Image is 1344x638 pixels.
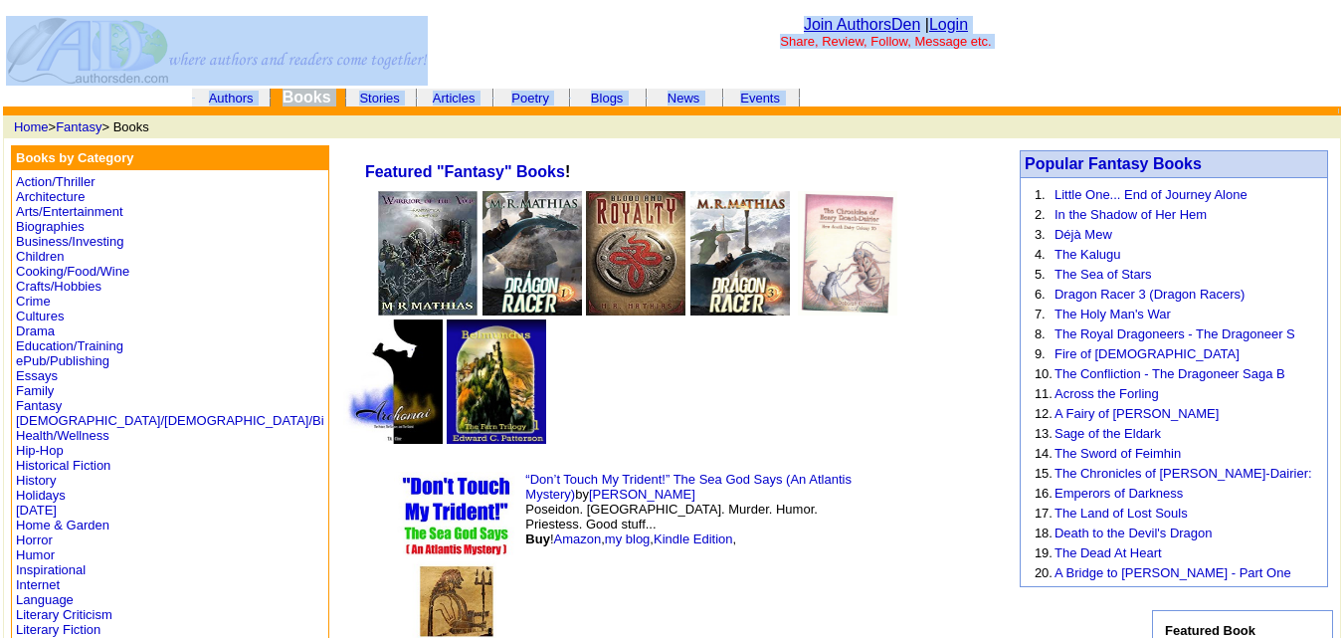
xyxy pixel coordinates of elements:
[780,34,991,49] font: Share, Review, Follow, Message etc.
[1035,287,1046,302] font: 6.
[1035,545,1053,560] font: 19.
[16,458,110,473] a: Historical Fiction
[192,98,193,99] img: cleardot.gif
[525,472,852,502] a: “Don’t Touch My Trident!” The Sea God Says (An Atlantis Mystery)
[646,98,647,99] img: cleardot.gif
[804,16,920,33] a: Join AuthorsDen
[492,98,493,99] img: cleardot.gif
[16,338,123,353] a: Education/Training
[1035,326,1046,341] font: 8.
[570,98,571,99] img: cleardot.gif
[1035,187,1046,202] font: 1.
[1055,545,1162,560] a: The Dead At Heart
[605,532,651,546] a: my blog
[1055,526,1213,540] a: Death to the Devil's Dragon
[1338,108,1339,113] img: cleardot.gif
[1055,366,1285,381] a: The Confliction - The Dragoneer Saga B
[1035,267,1046,282] font: 5.
[447,319,546,444] img: 57579.jpeg
[722,98,723,99] img: cleardot.gif
[1035,466,1053,481] font: 15.
[1035,406,1053,421] font: 12.
[1055,346,1240,361] a: Fire of [DEMOGRAPHIC_DATA]
[493,98,494,99] img: cleardot.gif
[16,219,85,234] a: Biographies
[343,319,443,444] img: 63891.jpg
[525,487,818,546] font: by Poseidon. [GEOGRAPHIC_DATA]. Murder. Humor. Priestess. Good stuff... ! , , ,
[16,234,123,249] a: Business/Investing
[1055,307,1171,321] a: The Holy Man's War
[525,532,550,546] b: Buy
[1055,247,1121,262] a: The Kalugu
[365,163,565,180] a: Featured "Fantasy" Books
[799,98,800,99] img: cleardot.gif
[1055,406,1219,421] a: A Fairy of [PERSON_NAME]
[447,430,546,447] a: Belmundus
[586,191,685,316] img: 65326.jpg
[16,547,55,562] a: Humor
[511,91,549,106] a: Poetry
[16,189,85,204] a: Architecture
[1035,366,1053,381] font: 10.
[270,98,271,99] img: cleardot.gif
[16,150,133,165] b: Books by Category
[569,98,570,99] img: cleardot.gif
[16,279,101,294] a: Crafts/Hobbies
[798,302,897,319] a: The Chronicles of Henry Roach-Dairier: New South Dairy Colony 50
[6,16,428,86] img: header_logo2.gif
[1055,386,1159,401] a: Across the Forling
[740,91,780,106] a: Events
[891,506,971,625] img: shim.gif
[16,488,66,503] a: Holidays
[1055,506,1188,521] a: The Land of Lost Souls
[343,430,443,447] a: Archomai
[193,98,194,99] img: cleardot.gif
[925,16,968,33] font: |
[16,607,112,622] a: Literary Criticism
[56,119,101,134] a: Fantasy
[1055,426,1161,441] a: Sage of the Eldark
[589,487,695,502] a: [PERSON_NAME]
[16,294,51,309] a: Crime
[1055,446,1181,461] a: The Sword of Feimhin
[16,473,56,488] a: History
[359,91,399,106] a: Stories
[554,532,602,546] a: Amazon
[1055,227,1112,242] a: Déjà Mew
[1055,486,1183,501] a: Emperors of Darkness
[1025,155,1202,172] a: Popular Fantasy Books
[668,91,700,106] a: News
[654,532,733,546] a: Kindle Edition
[16,592,74,607] a: Language
[690,302,790,319] a: Dragon Racer 3 (Dragon Racers)
[16,309,64,323] a: Cultures
[433,91,476,106] a: Articles
[194,98,195,99] img: cleardot.gif
[16,353,109,368] a: ePub/Publishing
[482,302,582,319] a: Dragon Racer 1 (Dragon Racers)
[16,368,58,383] a: Essays
[345,98,346,99] img: cleardot.gif
[586,302,685,319] a: Blood and Royalty - Dragoneer Saga Book Six
[690,191,790,316] img: 76573.jpg
[16,174,95,189] a: Action/Thriller
[16,443,64,458] a: Hip-Hop
[416,98,417,99] img: cleardot.gif
[482,191,582,316] img: 75607.jpg
[16,577,60,592] a: Internet
[1035,486,1053,501] font: 16.
[723,98,724,99] img: cleardot.gif
[1035,426,1053,441] font: 13.
[16,518,109,532] a: Home & Garden
[283,89,331,106] font: Books
[1055,187,1248,202] a: Little One... End of Journey Alone
[1035,446,1053,461] font: 14.
[16,562,86,577] a: Inspirational
[378,302,478,319] a: Warrior of the Void (Fantastica Book 4)
[1035,506,1053,521] font: 17.
[1035,207,1046,222] font: 2.
[1055,207,1207,222] a: In the Shadow of Her Hem
[16,413,324,428] a: [DEMOGRAPHIC_DATA]/[DEMOGRAPHIC_DATA]/Bi
[417,98,418,99] img: cleardot.gif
